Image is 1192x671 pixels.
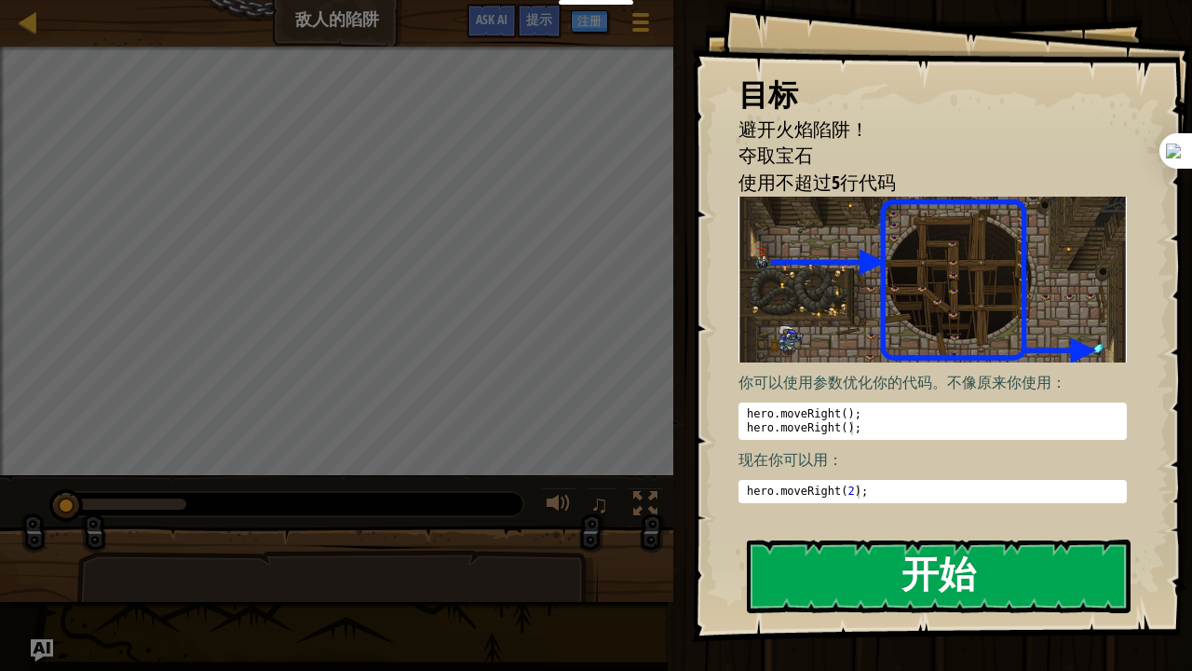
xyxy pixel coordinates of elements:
span: 提示 [526,10,552,28]
span: 使用不超过5行代码 [738,170,896,195]
button: 音量调节 [540,487,577,526]
span: 夺取宝石 [738,143,813,168]
button: 开始 [747,540,1131,613]
span: ♫ [590,490,609,518]
button: Ask AI [31,639,53,662]
button: 注册 [571,10,608,33]
span: 避开火焰陷阱！ [738,116,869,142]
button: 切换全屏 [627,487,664,526]
img: 敌人的陷阱 [738,197,1127,363]
p: 你可以使用参数优化你的代码。不像原来你使用： [738,372,1127,393]
li: 夺取宝石 [715,143,1122,170]
span: Ask AI [476,10,508,28]
div: 目标 [738,74,1127,116]
li: 避开火焰陷阱！ [715,116,1122,144]
button: Ask AI [467,4,517,38]
button: ♫ [587,487,618,526]
li: 使用不超过5行代码 [715,170,1122,197]
p: 现在你可以用： [738,449,1127,471]
button: 显示游戏菜单 [617,4,664,48]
